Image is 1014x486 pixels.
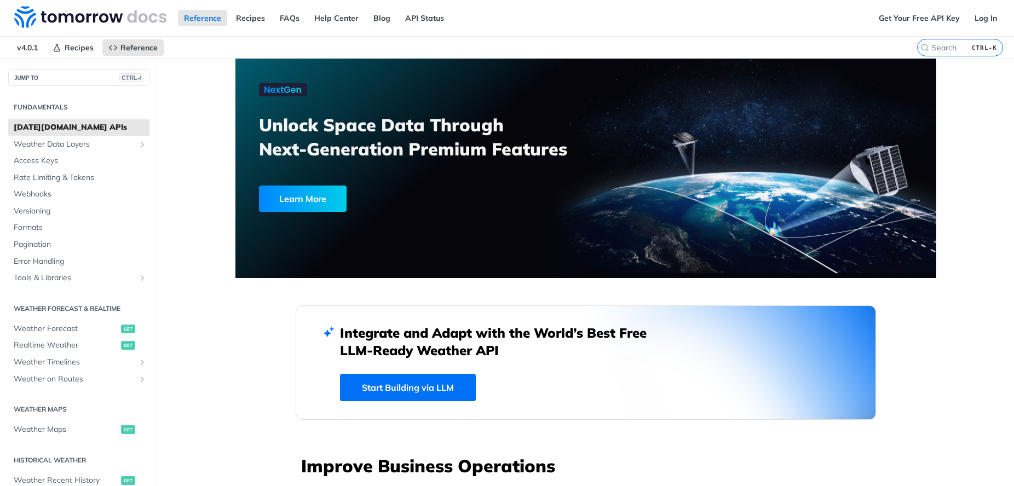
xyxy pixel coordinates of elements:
[259,83,307,96] img: NextGen
[8,186,149,202] a: Webhooks
[308,10,365,26] a: Help Center
[873,10,966,26] a: Get Your Free API Key
[14,122,147,133] span: [DATE][DOMAIN_NAME] APIs
[14,206,147,217] span: Versioning
[340,324,663,359] h2: Integrate and Adapt with the World’s Best Free LLM-Ready Weather API
[14,222,147,233] span: Formats
[399,10,450,26] a: API Status
[259,186,530,212] a: Learn More
[121,476,135,485] span: get
[969,42,1000,53] kbd: CTRL-K
[11,39,44,56] span: v4.0.1
[259,186,347,212] div: Learn More
[102,39,164,56] a: Reference
[14,239,147,250] span: Pagination
[340,374,476,401] a: Start Building via LLM
[8,371,149,387] a: Weather on RoutesShow subpages for Weather on Routes
[8,253,149,270] a: Error Handling
[14,357,135,368] span: Weather Timelines
[8,153,149,169] a: Access Keys
[14,189,147,200] span: Webhooks
[274,10,306,26] a: FAQs
[8,102,149,112] h2: Fundamentals
[14,155,147,166] span: Access Keys
[65,43,94,53] span: Recipes
[8,421,149,438] a: Weather Mapsget
[47,39,100,56] a: Recipes
[367,10,396,26] a: Blog
[14,172,147,183] span: Rate Limiting & Tokens
[14,6,166,28] img: Tomorrow.io Weather API Docs
[8,321,149,337] a: Weather Forecastget
[8,304,149,314] h2: Weather Forecast & realtime
[969,10,1003,26] a: Log In
[14,475,118,486] span: Weather Recent History
[178,10,227,26] a: Reference
[8,119,149,136] a: [DATE][DOMAIN_NAME] APIs
[8,270,149,286] a: Tools & LibrariesShow subpages for Tools & Libraries
[8,203,149,219] a: Versioning
[14,139,135,150] span: Weather Data Layers
[230,10,271,26] a: Recipes
[301,454,876,478] h3: Improve Business Operations
[138,274,147,282] button: Show subpages for Tools & Libraries
[8,354,149,371] a: Weather TimelinesShow subpages for Weather Timelines
[8,219,149,236] a: Formats
[138,140,147,149] button: Show subpages for Weather Data Layers
[14,323,118,334] span: Weather Forecast
[8,404,149,414] h2: Weather Maps
[121,325,135,333] span: get
[259,113,598,161] h3: Unlock Space Data Through Next-Generation Premium Features
[14,340,118,351] span: Realtime Weather
[138,375,147,384] button: Show subpages for Weather on Routes
[120,43,158,53] span: Reference
[121,341,135,350] span: get
[8,70,149,86] button: JUMP TOCTRL-/
[8,455,149,465] h2: Historical Weather
[8,136,149,153] a: Weather Data LayersShow subpages for Weather Data Layers
[14,424,118,435] span: Weather Maps
[8,170,149,186] a: Rate Limiting & Tokens
[138,358,147,367] button: Show subpages for Weather Timelines
[119,73,143,82] span: CTRL-/
[920,43,929,52] svg: Search
[14,273,135,283] span: Tools & Libraries
[8,236,149,253] a: Pagination
[14,374,135,385] span: Weather on Routes
[8,337,149,354] a: Realtime Weatherget
[14,256,147,267] span: Error Handling
[121,425,135,434] span: get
